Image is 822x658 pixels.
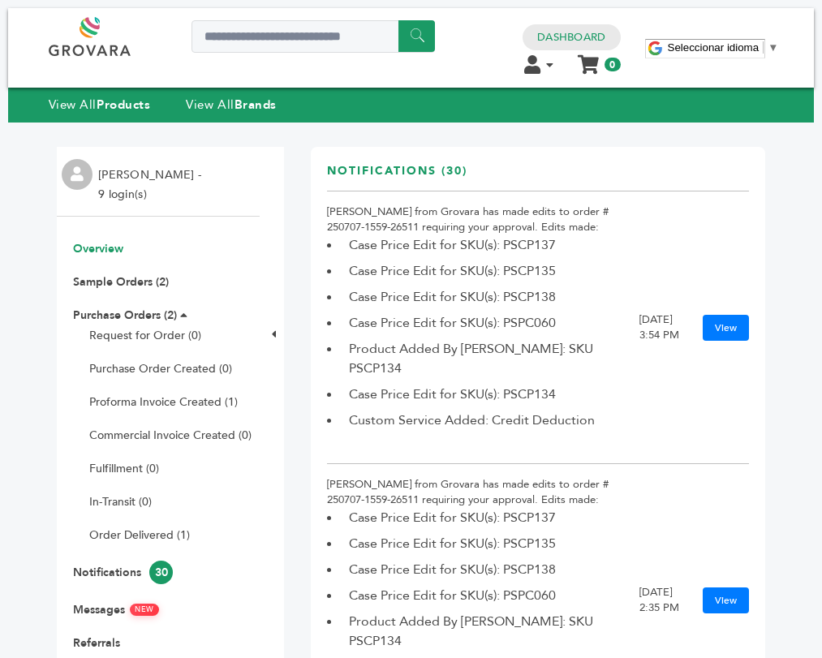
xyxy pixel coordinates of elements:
a: Referrals [73,635,120,651]
a: Proforma Invoice Created (1) [89,394,238,410]
a: MessagesNEW [73,602,159,617]
span: ▼ [768,41,778,54]
a: In-Transit (0) [89,494,152,510]
a: View [703,587,749,613]
strong: Brands [235,97,277,113]
strong: Products [97,97,150,113]
li: Case Price Edit for SKU(s): PSCP135 [341,534,639,553]
span: 0 [605,58,620,71]
h3: Notifications (30) [327,163,467,191]
div: [DATE] 2:35 PM [639,585,686,616]
span: NEW [130,604,159,616]
input: Search a product or brand... [192,20,435,53]
li: Product Added By [PERSON_NAME]: SKU PSCP134 [341,612,639,651]
li: Case Price Edit for SKU(s): PSCP137 [341,235,639,255]
img: profile.png [62,159,93,190]
a: Purchase Order Created (0) [89,361,232,376]
span: Seleccionar idioma [668,41,760,54]
a: Request for Order (0) [89,328,201,343]
li: Custom Service Added: Credit Deduction [341,411,639,430]
a: Fulfillment (0) [89,461,159,476]
a: Seleccionar idioma​ [668,41,779,54]
a: Sample Orders (2) [73,274,169,290]
li: Case Price Edit for SKU(s): PSCP134 [341,385,639,404]
a: Overview [73,241,123,256]
li: [PERSON_NAME] - 9 login(s) [98,166,205,204]
a: View [703,315,749,341]
li: Case Price Edit for SKU(s): PSCP138 [341,287,639,307]
a: View AllBrands [186,97,277,113]
a: My Cart [579,50,597,67]
a: View AllProducts [49,97,151,113]
a: Dashboard [537,30,605,45]
a: Commercial Invoice Created (0) [89,428,252,443]
a: Order Delivered (1) [89,527,190,543]
li: Case Price Edit for SKU(s): PSCP135 [341,261,639,281]
li: Case Price Edit for SKU(s): PSPC060 [341,586,639,605]
td: [PERSON_NAME] from Grovara has made edits to order # 250707-1559-26511 requiring your approval. E... [327,191,639,464]
a: Purchase Orders (2) [73,307,177,323]
span: 30 [149,561,173,584]
li: Case Price Edit for SKU(s): PSPC060 [341,313,639,333]
li: Case Price Edit for SKU(s): PSCP138 [341,560,639,579]
div: [DATE] 3:54 PM [639,312,686,343]
a: Notifications30 [73,565,173,580]
li: Product Added By [PERSON_NAME]: SKU PSCP134 [341,339,639,378]
li: Case Price Edit for SKU(s): PSCP137 [341,508,639,527]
